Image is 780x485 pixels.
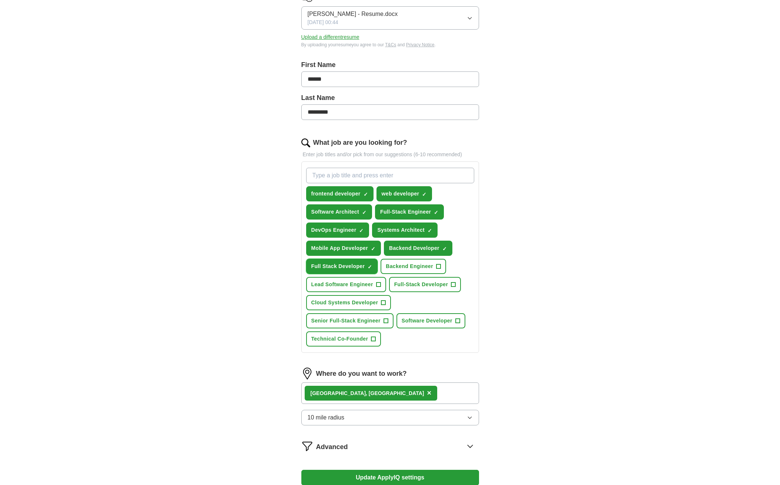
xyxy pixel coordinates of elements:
[301,440,313,452] img: filter
[306,277,386,292] button: Lead Software Engineer
[306,204,372,220] button: Software Architect✓
[389,244,439,252] span: Backend Developer
[386,262,433,270] span: Backend Engineer
[311,244,368,252] span: Mobile App Developer
[396,313,465,328] button: Software Developer
[311,389,424,397] div: [GEOGRAPHIC_DATA], [GEOGRAPHIC_DATA]
[306,295,391,310] button: Cloud Systems Developer
[384,241,452,256] button: Backend Developer✓
[428,228,432,234] span: ✓
[316,369,407,379] label: Where do you want to work?
[306,223,369,238] button: DevOps Engineer✓
[306,313,394,328] button: Senior Full-Stack Engineer
[311,317,381,325] span: Senior Full-Stack Engineer
[376,186,432,201] button: web developer✓
[434,210,438,215] span: ✓
[311,262,365,270] span: Full Stack Developer
[308,10,398,19] span: [PERSON_NAME] - Resume.docx
[301,93,479,103] label: Last Name
[359,228,364,234] span: ✓
[389,277,461,292] button: Full-Stack Developer
[422,191,426,197] span: ✓
[316,442,348,452] span: Advanced
[381,259,446,274] button: Backend Engineer
[306,259,378,274] button: Full Stack Developer✓
[308,19,338,26] span: [DATE] 00:44
[394,281,448,288] span: Full-Stack Developer
[301,6,479,30] button: [PERSON_NAME] - Resume.docx[DATE] 00:44
[427,389,431,397] span: ×
[402,317,452,325] span: Software Developer
[371,246,375,252] span: ✓
[301,60,479,70] label: First Name
[406,42,435,47] a: Privacy Notice
[311,226,356,234] span: DevOps Engineer
[372,223,438,238] button: Systems Architect✓
[306,186,374,201] button: frontend developer✓
[362,210,366,215] span: ✓
[306,241,381,256] button: Mobile App Developer✓
[311,335,368,343] span: Technical Co-Founder
[301,41,479,48] div: By uploading your resume you agree to our and .
[301,33,359,41] button: Upload a differentresume
[368,264,372,270] span: ✓
[375,204,444,220] button: Full-Stack Engineer✓
[382,190,419,198] span: web developer
[311,299,378,307] span: Cloud Systems Developer
[311,190,361,198] span: frontend developer
[311,208,359,216] span: Software Architect
[377,226,425,234] span: Systems Architect
[364,191,368,197] span: ✓
[306,168,474,183] input: Type a job title and press enter
[311,281,373,288] span: Lead Software Engineer
[301,410,479,425] button: 10 mile radius
[442,246,447,252] span: ✓
[301,138,310,147] img: search.png
[301,151,479,158] p: Enter job titles and/or pick from our suggestions (6-10 recommended)
[308,413,345,422] span: 10 mile radius
[301,368,313,379] img: location.png
[306,331,381,347] button: Technical Co-Founder
[380,208,431,216] span: Full-Stack Engineer
[313,138,407,148] label: What job are you looking for?
[385,42,396,47] a: T&Cs
[427,388,431,399] button: ×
